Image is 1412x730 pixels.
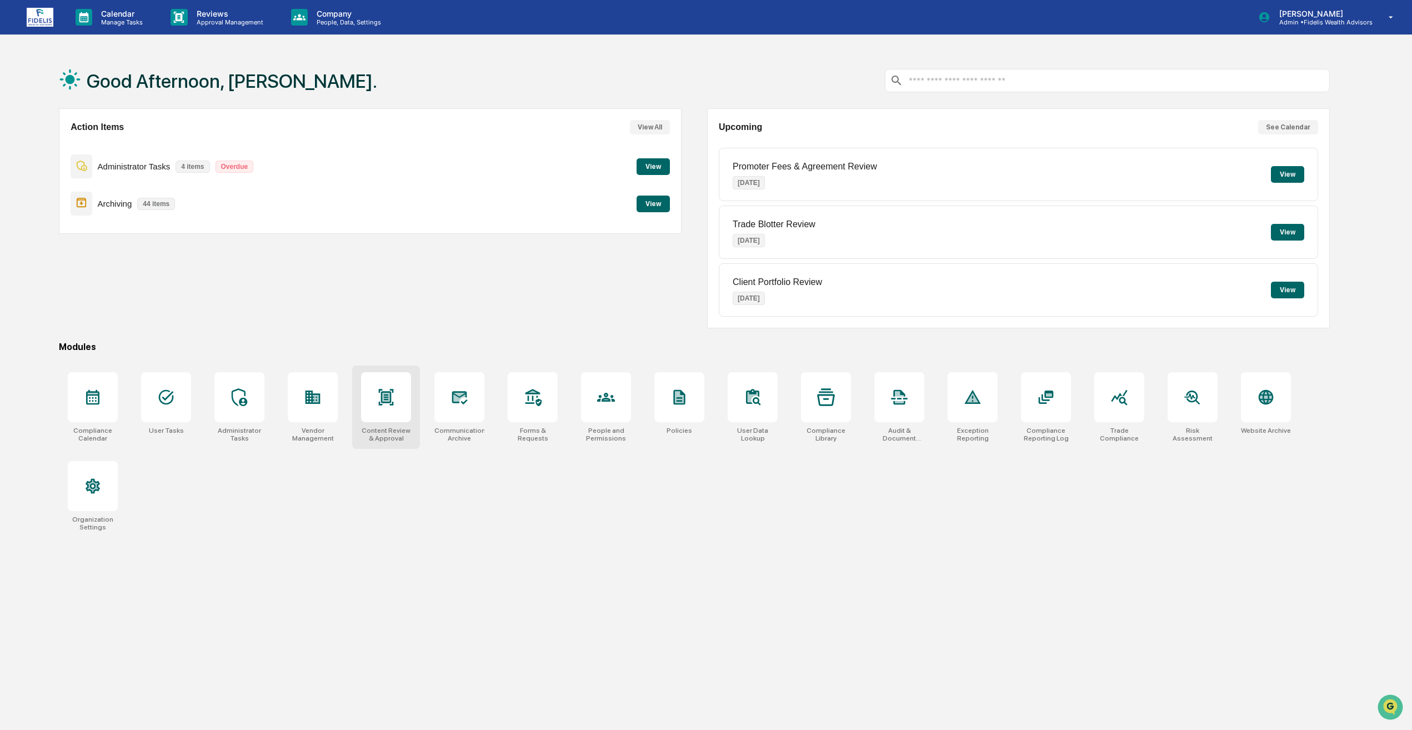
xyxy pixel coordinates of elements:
p: Reviews [188,9,269,18]
div: 🗄️ [81,141,89,150]
p: Calendar [92,9,148,18]
div: Policies [667,427,692,434]
button: View [1271,224,1304,241]
button: View [1271,282,1304,298]
div: 🔎 [11,162,20,171]
button: See Calendar [1258,120,1318,134]
p: 44 items [137,198,175,210]
div: Exception Reporting [948,427,998,442]
p: People, Data, Settings [308,18,387,26]
img: logo [27,8,53,27]
div: Trade Compliance [1094,427,1144,442]
div: Administrator Tasks [214,427,264,442]
h1: Good Afternoon, [PERSON_NAME]. [87,70,377,92]
div: Compliance Calendar [68,427,118,442]
p: Archiving [98,199,132,208]
iframe: Open customer support [1376,693,1406,723]
p: Administrator Tasks [98,162,171,171]
div: Forms & Requests [508,427,558,442]
h2: Upcoming [719,122,762,132]
p: Trade Blotter Review [733,219,815,229]
span: Attestations [92,140,138,151]
p: Client Portfolio Review [733,277,822,287]
button: View All [630,120,670,134]
p: Approval Management [188,18,269,26]
div: Compliance Library [801,427,851,442]
div: 🖐️ [11,141,20,150]
span: Preclearance [22,140,72,151]
div: Content Review & Approval [361,427,411,442]
div: Website Archive [1241,427,1291,434]
a: Powered byPylon [78,188,134,197]
div: Audit & Document Logs [874,427,924,442]
div: Organization Settings [68,516,118,531]
a: 🗄️Attestations [76,136,142,156]
p: 4 items [176,161,209,173]
a: View [637,198,670,208]
button: View [637,158,670,175]
div: Vendor Management [288,427,338,442]
a: View [637,161,670,171]
button: View [1271,166,1304,183]
button: Start new chat [189,88,202,102]
p: Manage Tasks [92,18,148,26]
span: Pylon [111,188,134,197]
p: [PERSON_NAME] [1270,9,1373,18]
h2: Action Items [71,122,124,132]
a: 🖐️Preclearance [7,136,76,156]
img: 1746055101610-c473b297-6a78-478c-a979-82029cc54cd1 [11,85,31,105]
span: Data Lookup [22,161,70,172]
div: Risk Assessment [1168,427,1218,442]
div: Communications Archive [434,427,484,442]
p: Overdue [216,161,254,173]
p: Promoter Fees & Agreement Review [733,162,877,172]
div: Modules [59,342,1330,352]
p: Company [308,9,387,18]
button: View [637,196,670,212]
div: User Tasks [149,427,184,434]
div: Compliance Reporting Log [1021,427,1071,442]
div: User Data Lookup [728,427,778,442]
p: How can we help? [11,23,202,41]
div: People and Permissions [581,427,631,442]
p: [DATE] [733,234,765,247]
div: We're available if you need us! [38,96,141,105]
a: 🔎Data Lookup [7,157,74,177]
p: [DATE] [733,176,765,189]
div: Start new chat [38,85,182,96]
p: Admin • Fidelis Wealth Advisors [1270,18,1373,26]
p: [DATE] [733,292,765,305]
